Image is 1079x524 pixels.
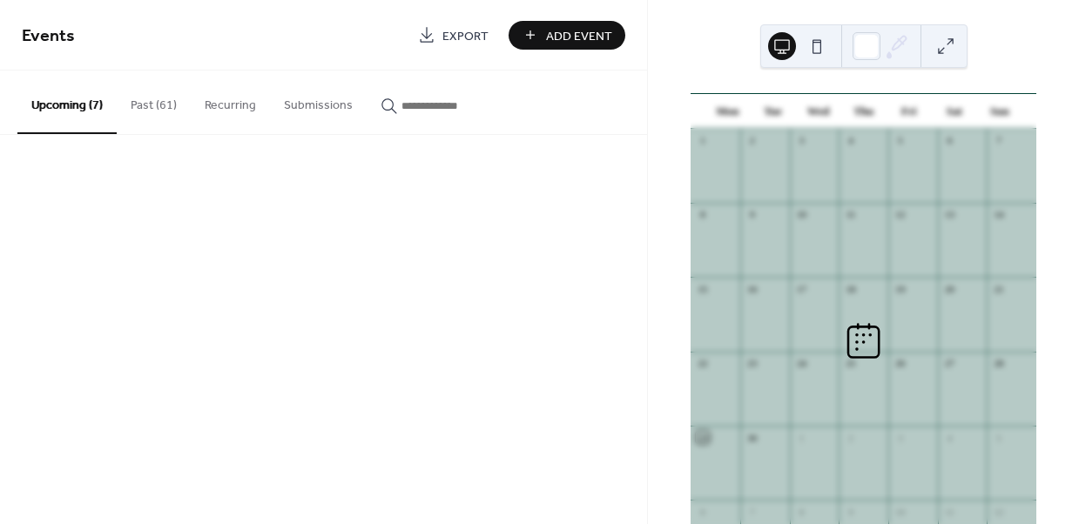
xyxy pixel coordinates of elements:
[943,208,956,221] div: 13
[442,27,489,45] span: Export
[795,282,808,295] div: 17
[943,505,956,518] div: 11
[943,357,956,370] div: 27
[992,357,1005,370] div: 28
[841,94,887,129] div: Thu
[887,94,932,129] div: Fri
[844,357,857,370] div: 25
[17,71,117,134] button: Upcoming (7)
[795,134,808,147] div: 3
[795,208,808,221] div: 10
[844,282,857,295] div: 18
[932,94,977,129] div: Sat
[696,134,709,147] div: 1
[992,282,1005,295] div: 21
[117,71,191,132] button: Past (61)
[894,505,907,518] div: 10
[696,282,709,295] div: 15
[745,505,759,518] div: 7
[22,19,75,53] span: Events
[696,208,709,221] div: 8
[894,282,907,295] div: 19
[750,94,795,129] div: Tue
[696,505,709,518] div: 6
[795,505,808,518] div: 8
[546,27,612,45] span: Add Event
[795,431,808,444] div: 1
[696,431,709,444] div: 29
[844,431,857,444] div: 2
[992,134,1005,147] div: 7
[894,431,907,444] div: 3
[270,71,367,132] button: Submissions
[894,357,907,370] div: 26
[977,94,1022,129] div: Sun
[894,208,907,221] div: 12
[745,208,759,221] div: 9
[705,94,750,129] div: Mon
[943,431,956,444] div: 4
[844,505,857,518] div: 9
[509,21,625,50] button: Add Event
[992,505,1005,518] div: 12
[943,134,956,147] div: 6
[943,282,956,295] div: 20
[795,357,808,370] div: 24
[696,357,709,370] div: 22
[844,208,857,221] div: 11
[191,71,270,132] button: Recurring
[844,134,857,147] div: 4
[745,134,759,147] div: 2
[992,208,1005,221] div: 14
[992,431,1005,444] div: 5
[745,357,759,370] div: 23
[796,94,841,129] div: Wed
[745,431,759,444] div: 30
[894,134,907,147] div: 5
[745,282,759,295] div: 16
[405,21,502,50] a: Export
